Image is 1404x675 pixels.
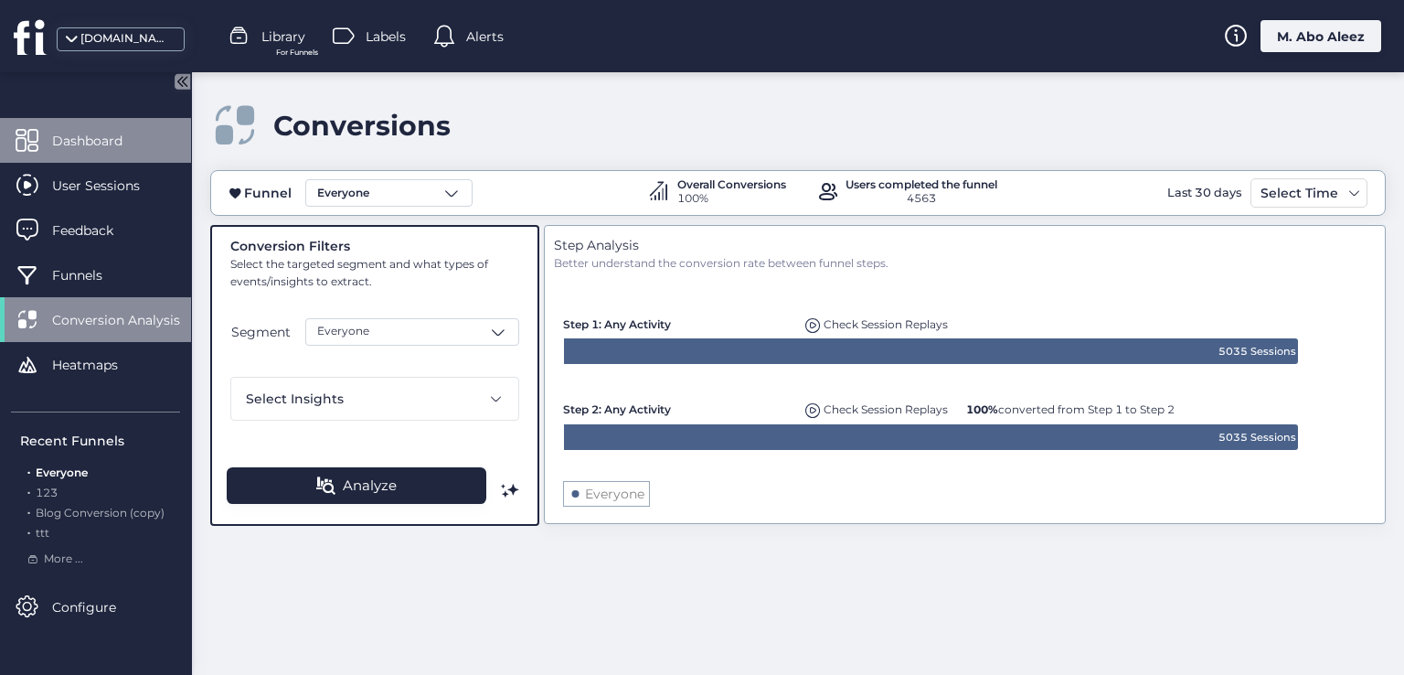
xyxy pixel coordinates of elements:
span: Check Session Replays [824,317,948,331]
div: 4563 [846,190,997,208]
div: Conversions [273,109,451,143]
button: Analyze [227,467,487,504]
span: Labels [366,27,406,47]
span: Feedback [52,220,141,241]
div: Recent Funnels [20,431,180,451]
div: Last 30 days [1163,178,1246,208]
span: ttt [36,526,49,540]
text: 5035 Sessions [1218,431,1296,444]
span: For Funnels [276,47,318,59]
div: Step 1: Any Activity [563,308,792,333]
div: Step Analysis [554,235,1376,255]
span: Step 1: Any Activity [563,317,671,331]
span: Configure [52,597,144,617]
span: Conversion Analysis [52,310,207,330]
div: Better understand the conversion rate between funnel steps. [554,255,1376,273]
span: 123 [36,486,58,499]
div: Select Time [1256,182,1343,204]
span: Funnel [244,183,292,203]
span: Library [261,27,305,47]
span: Check Session Replays [824,402,948,416]
div: [DOMAIN_NAME] [80,30,172,48]
text: Everyone [585,486,644,502]
span: . [27,482,30,499]
div: Users completed the funnel [846,179,997,190]
div: Overall Conversions [677,179,786,190]
span: Funnels [52,265,130,285]
span: More ... [44,551,83,568]
span: Segment [231,322,291,342]
span: Blog Conversion (copy) [36,506,165,520]
div: 100% converted from Step 1 to Step 2 [962,393,1179,418]
div: Select the targeted segment and what types of events/insights to extract. [230,256,519,291]
span: Step 2: Any Activity [563,402,671,416]
div: Conversion Filters [230,236,519,256]
span: Heatmaps [52,355,145,375]
span: . [27,522,30,540]
div: Step 2: Any Activity [563,393,792,418]
span: Everyone [317,323,369,340]
span: . [27,502,30,520]
span: Everyone [317,185,369,202]
text: 5035 Sessions [1218,345,1296,358]
b: 100% [966,402,998,416]
span: converted from Step 1 to Step 2 [966,402,1175,416]
div: Replays of user dropping [801,308,952,334]
div: Replays of user dropping [801,393,952,419]
span: Analyze [343,475,397,497]
span: Select Insights [246,389,344,409]
span: Everyone [36,466,88,479]
div: M. Abo Aleez [1260,20,1381,52]
span: User Sessions [52,176,167,196]
div: 100% [677,190,786,208]
span: Alerts [466,27,504,47]
button: Segment [230,321,292,343]
span: . [27,462,30,479]
span: Dashboard [52,131,150,151]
